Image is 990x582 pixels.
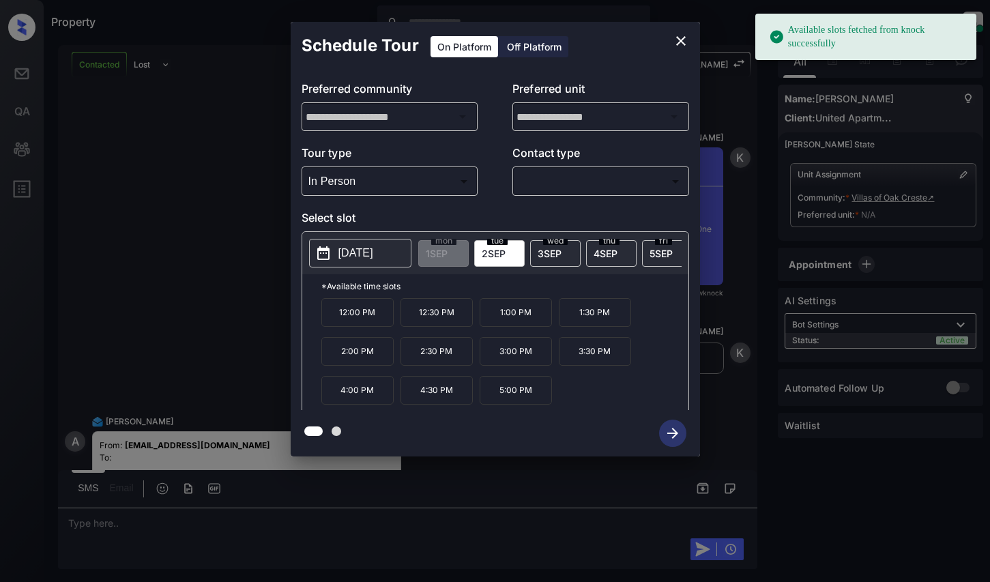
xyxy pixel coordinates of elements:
span: wed [543,237,568,245]
p: 12:00 PM [321,298,394,327]
p: 1:30 PM [559,298,631,327]
p: 1:00 PM [480,298,552,327]
div: Off Platform [500,36,568,57]
div: Available slots fetched from knock successfully [769,18,965,56]
p: Preferred community [302,81,478,102]
p: *Available time slots [321,274,688,298]
h2: Schedule Tour [291,22,430,70]
p: [DATE] [338,245,373,261]
p: Select slot [302,209,689,231]
button: close [667,27,695,55]
span: 3 SEP [538,248,562,259]
span: 2 SEP [482,248,506,259]
p: Preferred unit [512,81,689,102]
span: thu [599,237,620,245]
p: 2:30 PM [401,337,473,366]
p: 4:30 PM [401,376,473,405]
div: date-select [642,240,693,267]
div: date-select [474,240,525,267]
span: 4 SEP [594,248,617,259]
p: Contact type [512,145,689,166]
span: tue [487,237,508,245]
div: In Person [305,170,475,192]
p: 2:00 PM [321,337,394,366]
p: 12:30 PM [401,298,473,327]
p: 3:00 PM [480,337,552,366]
p: 4:00 PM [321,376,394,405]
span: 5 SEP [650,248,673,259]
p: 3:30 PM [559,337,631,366]
p: Tour type [302,145,478,166]
div: date-select [530,240,581,267]
div: date-select [586,240,637,267]
button: [DATE] [309,239,411,267]
span: fri [655,237,672,245]
div: On Platform [431,36,498,57]
p: 5:00 PM [480,376,552,405]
